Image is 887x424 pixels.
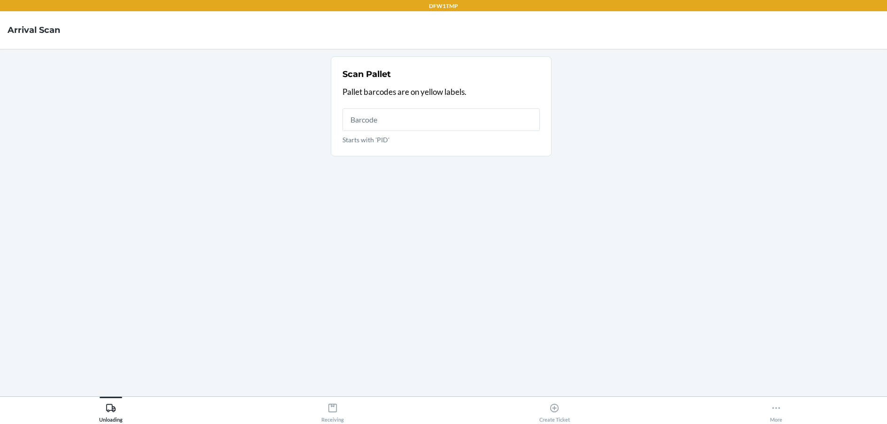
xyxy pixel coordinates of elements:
div: Unloading [99,399,123,423]
h4: Arrival Scan [8,24,60,36]
button: Receiving [222,397,443,423]
div: More [770,399,782,423]
div: Create Ticket [539,399,570,423]
p: Starts with 'PID' [342,135,540,145]
p: Pallet barcodes are on yellow labels. [342,86,540,98]
button: Create Ticket [443,397,665,423]
input: Starts with 'PID' [342,108,540,131]
h2: Scan Pallet [342,68,391,80]
p: DFW1TMP [429,2,458,10]
button: More [665,397,887,423]
div: Receiving [321,399,344,423]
